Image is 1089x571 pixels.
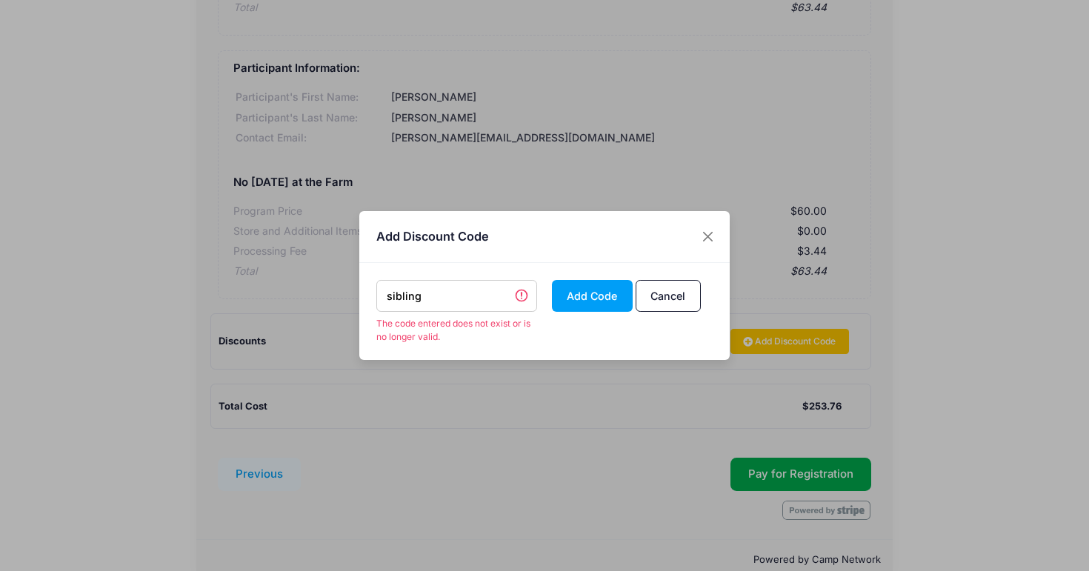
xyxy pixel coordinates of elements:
span: The code entered does not exist or is no longer valid. [376,317,538,344]
button: Close [695,224,722,250]
input: DISCOUNTCODE [376,280,538,312]
button: Cancel [636,280,701,312]
h4: Add Discount Code [376,227,489,245]
button: Add Code [552,280,633,312]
